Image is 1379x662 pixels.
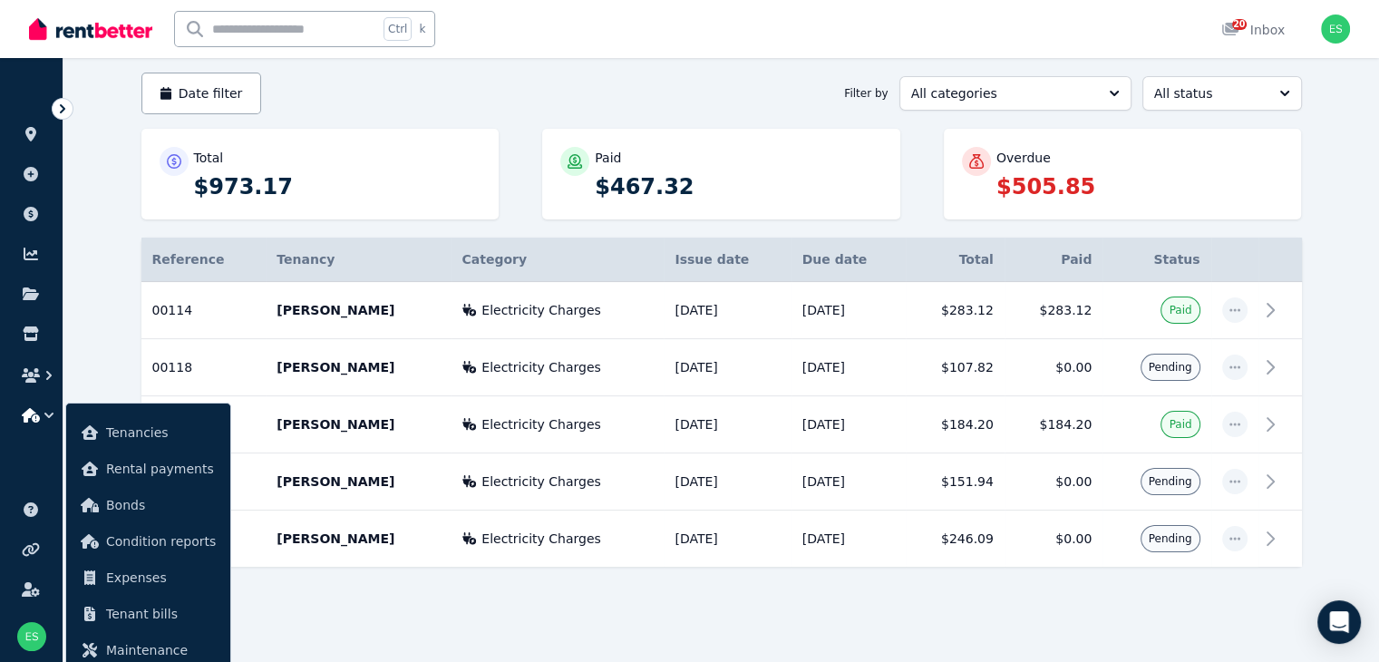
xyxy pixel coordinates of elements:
p: [PERSON_NAME] [277,301,440,319]
span: Maintenance [106,639,216,661]
th: Tenancy [266,238,451,282]
td: [DATE] [664,453,791,511]
td: $184.20 [1005,396,1103,453]
img: RentBetter [29,15,152,43]
a: Rental payments [73,451,223,487]
p: $505.85 [996,172,1284,201]
td: [DATE] [664,396,791,453]
span: Reference [152,252,225,267]
span: Bonds [106,494,216,516]
p: $467.32 [595,172,882,201]
img: Eloise Smith [1321,15,1350,44]
td: [DATE] [791,339,907,396]
span: Rental payments [106,458,216,480]
span: Pending [1149,474,1192,489]
span: Electricity Charges [481,472,601,491]
td: $0.00 [1005,339,1103,396]
td: $0.00 [1005,511,1103,568]
td: $184.20 [906,396,1005,453]
a: Condition reports [73,523,223,560]
span: 00118 [152,360,193,375]
button: Date filter [141,73,262,114]
span: Expenses [106,567,216,589]
p: [PERSON_NAME] [277,358,440,376]
th: Paid [1005,238,1103,282]
td: [DATE] [791,282,907,339]
p: [PERSON_NAME] [277,472,440,491]
span: Condition reports [106,531,216,552]
td: [DATE] [791,453,907,511]
th: Status [1102,238,1210,282]
a: Expenses [73,560,223,596]
a: Tenancies [73,414,223,451]
td: $0.00 [1005,453,1103,511]
span: Filter by [844,86,888,101]
p: $973.17 [194,172,481,201]
span: Electricity Charges [481,301,601,319]
p: [PERSON_NAME] [277,415,440,433]
p: [PERSON_NAME] [277,530,440,548]
td: [DATE] [791,511,907,568]
span: Pending [1149,360,1192,375]
p: Overdue [996,149,1051,167]
p: Paid [595,149,621,167]
span: Paid [1169,303,1191,317]
span: 00114 [152,303,193,317]
span: Tenancies [106,422,216,443]
td: $283.12 [1005,282,1103,339]
span: Electricity Charges [481,415,601,433]
td: [DATE] [664,282,791,339]
td: $151.94 [906,453,1005,511]
td: [DATE] [664,511,791,568]
span: Ctrl [384,17,412,41]
span: Pending [1149,531,1192,546]
img: Eloise Smith [17,622,46,651]
span: 20 [1232,19,1247,30]
span: All categories [911,84,1094,102]
span: Paid [1169,417,1191,432]
th: Total [906,238,1005,282]
p: Total [194,149,224,167]
td: $246.09 [906,511,1005,568]
td: [DATE] [791,396,907,453]
span: Electricity Charges [481,358,601,376]
span: Tenant bills [106,603,216,625]
td: [DATE] [664,339,791,396]
td: $283.12 [906,282,1005,339]
span: k [419,22,425,36]
a: Bonds [73,487,223,523]
button: All status [1142,76,1302,111]
th: Category [452,238,665,282]
div: Inbox [1221,21,1285,39]
button: All categories [899,76,1131,111]
td: $107.82 [906,339,1005,396]
div: Open Intercom Messenger [1317,600,1361,644]
span: All status [1154,84,1265,102]
a: Tenant bills [73,596,223,632]
th: Due date [791,238,907,282]
th: Issue date [664,238,791,282]
span: Electricity Charges [481,530,601,548]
